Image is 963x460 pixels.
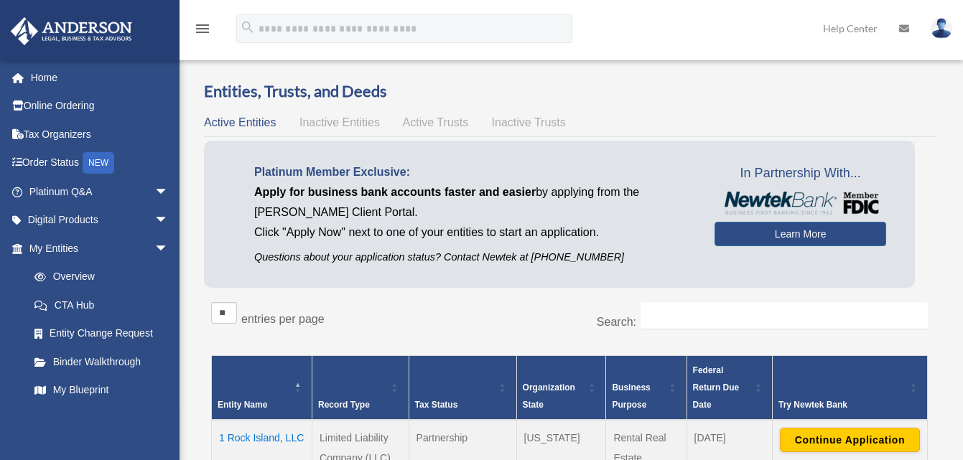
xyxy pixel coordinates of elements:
th: Try Newtek Bank : Activate to sort [772,355,927,420]
img: NewtekBankLogoSM.png [722,192,879,215]
span: arrow_drop_down [154,206,183,235]
a: Tax Organizers [10,120,190,149]
div: NEW [83,152,114,174]
span: Active Trusts [403,116,469,128]
a: Binder Walkthrough [20,347,183,376]
span: Active Entities [204,116,276,128]
span: Business Purpose [612,382,650,410]
div: Try Newtek Bank [778,396,906,413]
a: Digital Productsarrow_drop_down [10,206,190,235]
a: My Entitiesarrow_drop_down [10,234,183,263]
h3: Entities, Trusts, and Deeds [204,80,935,103]
th: Organization State: Activate to sort [516,355,606,420]
span: Inactive Trusts [492,116,566,128]
a: Learn More [715,222,886,246]
p: Questions about your application status? Contact Newtek at [PHONE_NUMBER] [254,248,693,266]
span: Federal Return Due Date [693,365,740,410]
span: arrow_drop_down [154,177,183,207]
th: Entity Name: Activate to invert sorting [212,355,312,420]
a: Entity Change Request [20,319,183,348]
span: Entity Name [218,400,267,410]
a: Overview [20,263,176,291]
a: Online Ordering [10,92,190,121]
p: by applying from the [PERSON_NAME] Client Portal. [254,182,693,222]
a: Platinum Q&Aarrow_drop_down [10,177,190,206]
a: Order StatusNEW [10,149,190,178]
th: Business Purpose: Activate to sort [606,355,687,420]
th: Federal Return Due Date: Activate to sort [687,355,772,420]
span: Tax Status [415,400,458,410]
p: Click "Apply Now" next to one of your entities to start an application. [254,222,693,243]
a: Home [10,63,190,92]
i: menu [194,20,211,37]
img: Anderson Advisors Platinum Portal [6,17,136,45]
th: Tax Status: Activate to sort [409,355,516,420]
img: User Pic [931,18,952,39]
span: In Partnership With... [715,162,886,185]
th: Record Type: Activate to sort [312,355,409,420]
span: Record Type [318,400,370,410]
a: My Blueprint [20,376,183,405]
label: Search: [597,316,636,328]
a: Tax Due Dates [20,404,183,433]
span: Inactive Entities [299,116,380,128]
span: arrow_drop_down [154,234,183,263]
a: menu [194,25,211,37]
i: search [240,19,256,35]
p: Platinum Member Exclusive: [254,162,693,182]
a: CTA Hub [20,291,183,319]
label: entries per page [241,313,325,325]
span: Apply for business bank accounts faster and easier [254,186,536,198]
button: Continue Application [780,428,920,452]
span: Organization State [523,382,575,410]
